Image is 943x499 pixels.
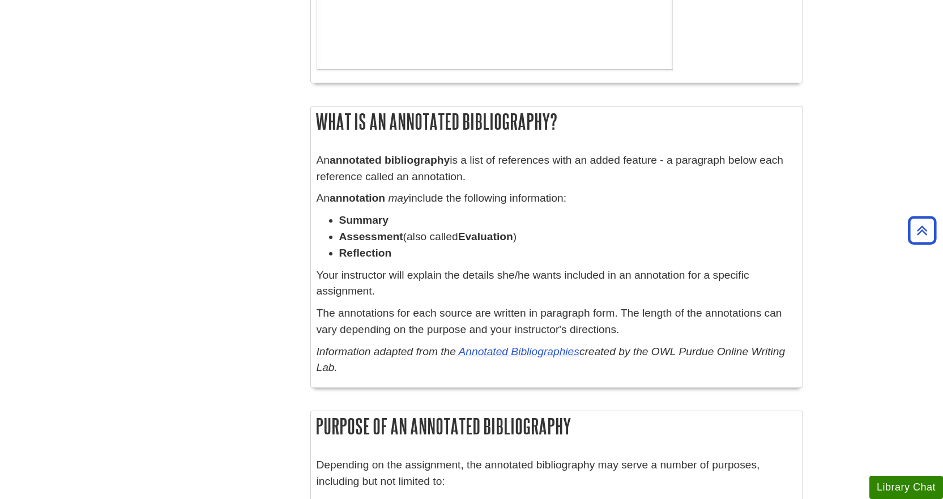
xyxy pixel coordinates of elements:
[330,192,385,204] strong: annotation
[311,411,803,441] h2: Purpose Of An Annotated Bibliography
[339,214,389,226] b: Summary
[317,305,797,338] p: The annotations for each source are written in paragraph form. The length of the annotations can ...
[388,192,408,204] em: may
[317,457,797,490] p: Depending on the assignment, the annotated bibliography may serve a number of purposes, including...
[317,190,797,207] p: An include the following information:
[339,247,392,259] b: Reflection
[339,229,797,245] li: (also called )
[317,346,786,374] em: Information adapted from the created by the OWL Purdue Online Writing Lab.
[317,152,797,185] p: An is a list of references with an added feature - a paragraph below each reference called an ann...
[311,106,803,137] h2: What Is An Annotated Bibliography?
[869,476,943,499] button: Library Chat
[458,231,513,242] strong: Evaluation
[339,231,403,242] b: Assessment
[904,223,940,238] a: Back to Top
[317,267,797,300] p: Your instructor will explain the details she/he wants included in an annotation for a specific as...
[330,154,450,166] strong: annotated bibliography
[459,346,579,357] a: Annotated Bibliographies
